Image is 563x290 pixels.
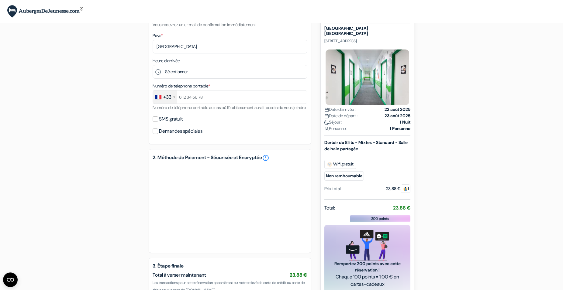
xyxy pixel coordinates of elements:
[324,119,342,125] span: Séjour :
[262,154,269,162] a: error_outline
[332,273,403,288] span: Chaque 100 points = 1,00 € en cartes-cadeaux
[324,107,329,112] img: calendar.svg
[386,186,410,192] div: 23,88 €
[153,83,210,89] label: Numéro de telephone portable
[332,261,403,273] span: Remportez 200 points avec cette réservation !
[385,113,410,119] strong: 23 août 2025
[153,32,163,39] label: Pays
[324,106,356,113] span: Date d'arrivée :
[324,114,329,118] img: calendar.svg
[324,125,347,132] span: Personne :
[153,58,180,64] label: Heure d'arrivée
[153,90,177,104] div: France: +33
[390,125,410,132] strong: 1 Personne
[153,90,307,104] input: 6 12 34 56 78
[153,272,206,278] span: Total à verser maintenant
[346,230,389,261] img: gift_card_hero_new.png
[324,171,364,181] small: Non remboursable
[371,216,389,221] span: 200 points
[324,160,356,169] span: Wifi gratuit
[385,106,410,113] strong: 22 août 2025
[153,22,256,27] small: Vous recevrez un e-mail de confirmation immédiatement
[324,120,329,125] img: moon.svg
[159,115,183,123] label: SMS gratuit
[153,154,307,162] h5: 2. Méthode de Paiement - Sécurisée et Encryptée
[324,186,343,192] div: Prix total :
[163,94,171,101] div: +33
[324,127,329,131] img: user_icon.svg
[403,187,408,191] img: guest.svg
[393,205,410,211] strong: 23,88 €
[401,184,410,193] span: 1
[153,105,306,110] small: Numéro de téléphone portable au cas où l'établissement aurait besoin de vous joindre
[159,127,202,135] label: Demandes spéciales
[400,119,410,125] strong: 1 Nuit
[324,26,410,36] h5: [GEOGRAPHIC_DATA] [GEOGRAPHIC_DATA]
[324,204,335,212] span: Total:
[159,170,301,242] iframe: Cadre de saisie sécurisé pour le paiement
[324,140,408,152] b: Dortoir de 8 lits - Mixtes - Standard - Salle de bain partagée
[153,263,307,269] h5: 3. Étape finale
[7,5,83,18] img: AubergesDeJeunesse.com
[3,272,18,287] button: Ouvrir le widget CMP
[327,162,332,167] img: free_wifi.svg
[324,113,358,119] span: Date de départ :
[290,272,307,278] span: 23,88 €
[324,39,410,43] p: [STREET_ADDRESS]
